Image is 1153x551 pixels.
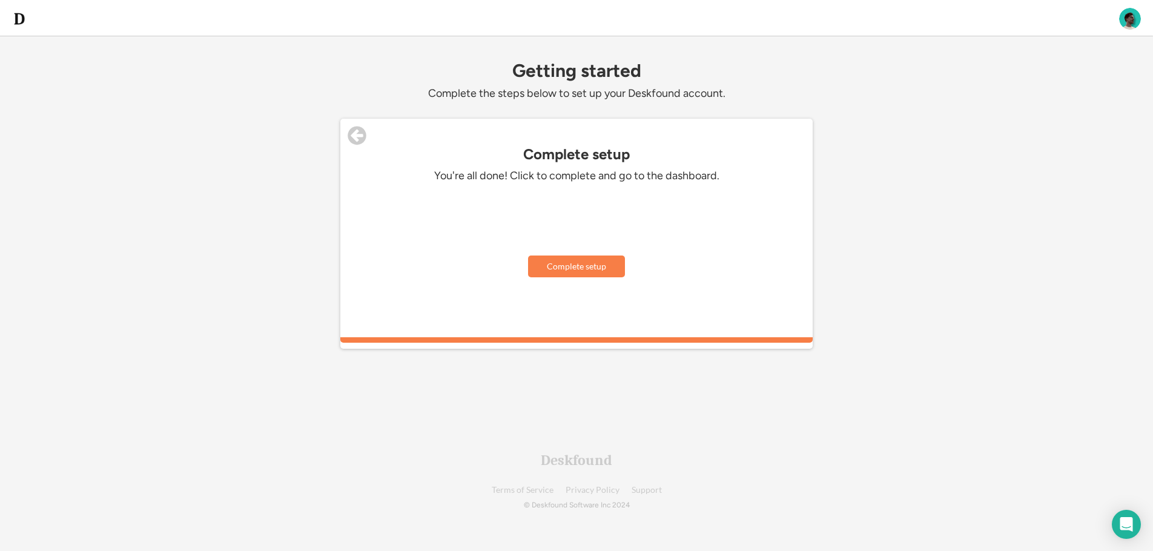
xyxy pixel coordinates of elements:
div: Complete the steps below to set up your Deskfound account. [340,87,813,101]
div: Complete setup [340,146,813,163]
a: Privacy Policy [566,486,619,495]
a: Terms of Service [492,486,553,495]
div: You're all done! Click to complete and go to the dashboard. [395,169,758,183]
button: Complete setup [528,256,625,277]
div: Open Intercom Messenger [1112,510,1141,539]
img: ACg8ocJ808lsrcAJAzpYifCEalcGr1Jg9oh7JvLivymg5J1c5mlUxRY=s96-c [1119,8,1141,30]
div: Deskfound [541,453,612,467]
div: Getting started [340,61,813,81]
a: Support [632,486,662,495]
img: d-whitebg.png [12,12,27,26]
div: 100% [343,337,810,343]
